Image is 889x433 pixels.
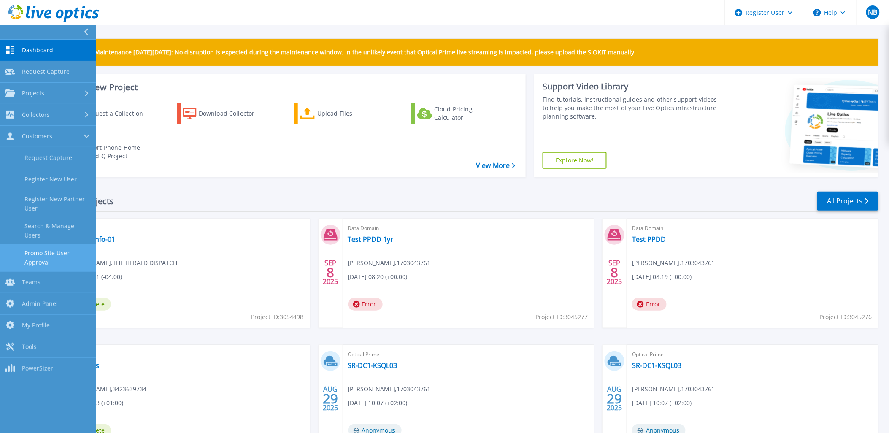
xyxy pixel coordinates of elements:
[22,343,37,351] span: Tools
[607,395,622,402] span: 29
[632,350,873,359] span: Optical Prime
[632,398,692,408] span: [DATE] 10:07 (+02:00)
[817,192,878,211] a: All Projects
[22,279,41,286] span: Teams
[22,322,50,329] span: My Profile
[348,361,397,370] a: SR-DC1-KSQL03
[476,162,515,170] a: View More
[348,272,408,281] span: [DATE] 08:20 (+00:00)
[22,300,58,308] span: Admin Panel
[22,68,70,76] span: Request Capture
[632,384,715,394] span: [PERSON_NAME] , 1703043761
[251,312,304,322] span: Project ID: 3054498
[348,224,589,233] span: Data Domain
[543,95,719,121] div: Find tutorials, instructional guides and other support videos to help you make the most of your L...
[535,312,588,322] span: Project ID: 3045277
[327,269,334,276] span: 8
[632,235,666,244] a: Test PPDD
[323,395,338,402] span: 29
[322,383,338,414] div: AUG 2025
[22,133,52,140] span: Customers
[543,81,719,92] div: Support Video Library
[199,105,266,122] div: Download Collector
[60,83,515,92] h3: Start a New Project
[294,103,388,124] a: Upload Files
[632,298,667,311] span: Error
[22,89,44,97] span: Projects
[607,257,623,288] div: SEP 2025
[22,365,53,372] span: PowerSizer
[63,49,636,56] p: Scheduled Maintenance [DATE][DATE]: No disruption is expected during the maintenance window. In t...
[84,105,151,122] div: Request a Collection
[868,9,877,16] span: NB
[607,383,623,414] div: AUG 2025
[434,105,502,122] div: Cloud Pricing Calculator
[632,361,681,370] a: SR-DC1-KSQL03
[64,258,177,268] span: [PERSON_NAME] , THE HERALD DISPATCH
[64,384,146,394] span: [PERSON_NAME] , 3423639734
[348,298,383,311] span: Error
[348,350,589,359] span: Optical Prime
[632,224,873,233] span: Data Domain
[64,224,305,233] span: Optical Prime
[22,111,50,119] span: Collectors
[177,103,271,124] a: Download Collector
[64,350,305,359] span: Optical Prime
[348,384,431,394] span: [PERSON_NAME] , 1703043761
[543,152,607,169] a: Explore Now!
[60,103,154,124] a: Request a Collection
[322,257,338,288] div: SEP 2025
[820,312,872,322] span: Project ID: 3045276
[83,143,149,160] div: Import Phone Home CloudIQ Project
[632,258,715,268] span: [PERSON_NAME] , 1703043761
[348,398,408,408] span: [DATE] 10:07 (+02:00)
[411,103,505,124] a: Cloud Pricing Calculator
[611,269,619,276] span: 8
[348,235,394,244] a: Test PPDD 1yr
[317,105,385,122] div: Upload Files
[22,46,53,54] span: Dashboard
[348,258,431,268] span: [PERSON_NAME] , 1703043761
[632,272,692,281] span: [DATE] 08:19 (+00:00)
